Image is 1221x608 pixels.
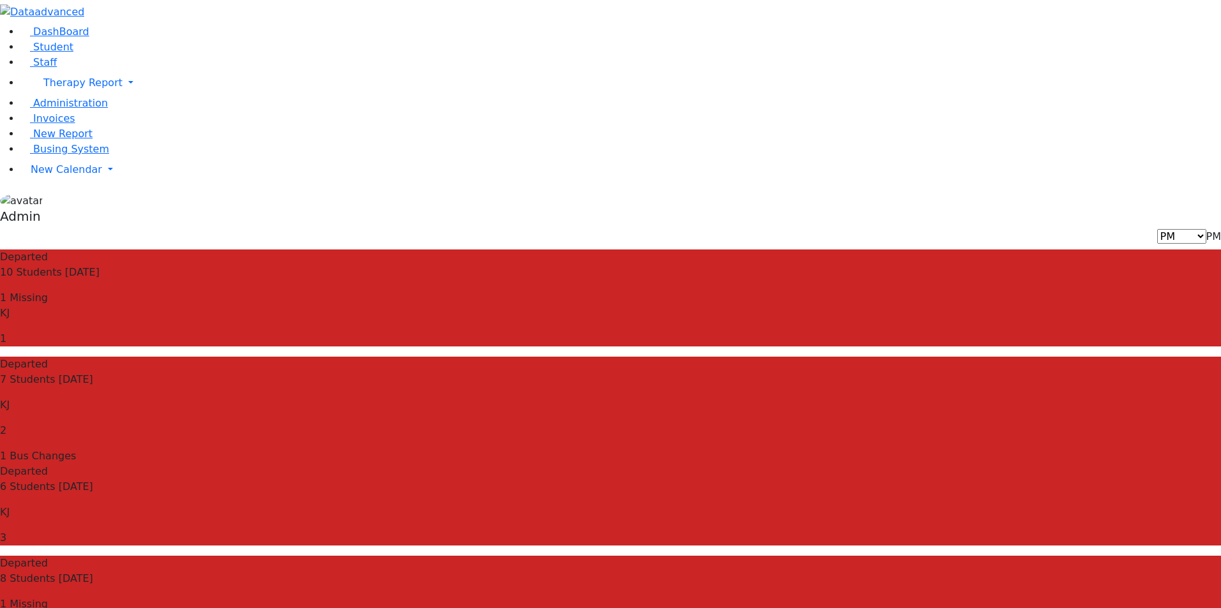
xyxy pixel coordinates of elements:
span: New Report [33,128,93,140]
a: Therapy Report [20,70,1221,96]
a: Student [20,41,73,53]
span: PM [1206,230,1221,242]
span: Staff [33,56,57,68]
a: Invoices [20,112,75,124]
a: DashBoard [20,26,89,38]
span: Busing System [33,143,109,155]
span: Administration [33,97,108,109]
span: New Calendar [31,163,102,175]
span: DashBoard [33,26,89,38]
a: Busing System [20,143,109,155]
a: New Calendar [20,157,1221,182]
span: Invoices [33,112,75,124]
a: New Report [20,128,93,140]
span: Student [33,41,73,53]
span: Therapy Report [43,77,122,89]
a: Administration [20,97,108,109]
a: Staff [20,56,57,68]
